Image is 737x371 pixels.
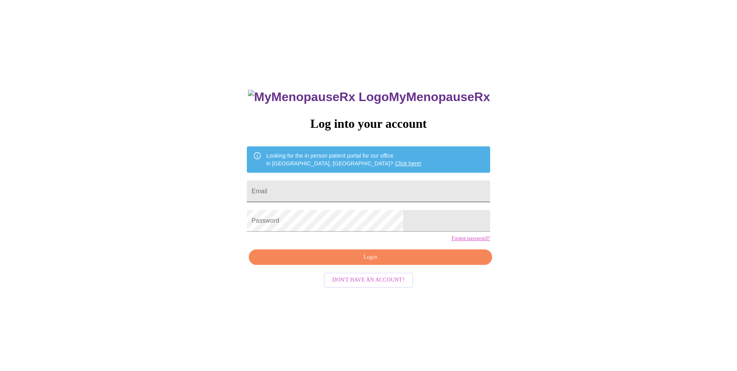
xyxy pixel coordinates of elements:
h3: Log into your account [247,117,490,131]
h3: MyMenopauseRx [248,90,490,104]
a: Don't have an account? [322,276,415,283]
div: Looking for the in person patient portal for our office in [GEOGRAPHIC_DATA], [GEOGRAPHIC_DATA]? [266,149,421,170]
button: Don't have an account? [324,273,413,288]
a: Click here! [395,160,421,167]
span: Don't have an account? [332,275,405,285]
span: Login [258,252,483,262]
img: MyMenopauseRx Logo [248,90,389,104]
button: Login [249,249,492,265]
a: Forgot password? [451,235,490,242]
